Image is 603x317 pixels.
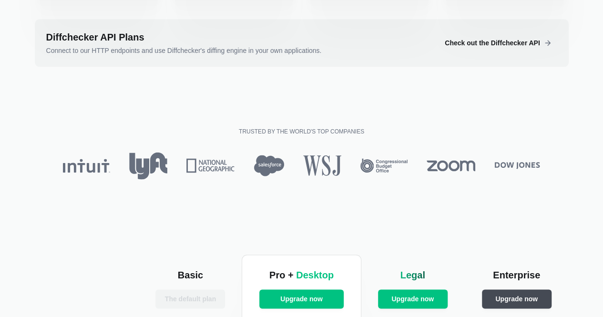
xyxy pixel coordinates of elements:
span: Check out the Diffchecker API [443,38,542,48]
span: The default plan [163,294,218,304]
button: Upgrade now [259,289,343,308]
p: Connect to our HTTP endpoints and use Diffchecker's diffing engine in your own applications. [46,46,430,55]
span: Desktop [296,270,334,280]
h2: Enterprise [482,268,552,282]
h2: Pro + [259,268,343,282]
button: The default plan [155,289,225,308]
h2: Basic [155,268,225,282]
span: Upgrade now [278,294,325,304]
a: Check out the Diffchecker API [437,44,557,51]
h2: Trusted by the world's top companies [239,128,364,135]
span: Legal [400,270,425,280]
span: Upgrade now [493,294,540,304]
button: Upgrade now [378,289,448,308]
button: Upgrade now [482,289,552,308]
h2: Diffchecker API Plans [46,31,430,44]
button: Check out the Diffchecker API [437,33,557,52]
span: Upgrade now [389,294,436,304]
